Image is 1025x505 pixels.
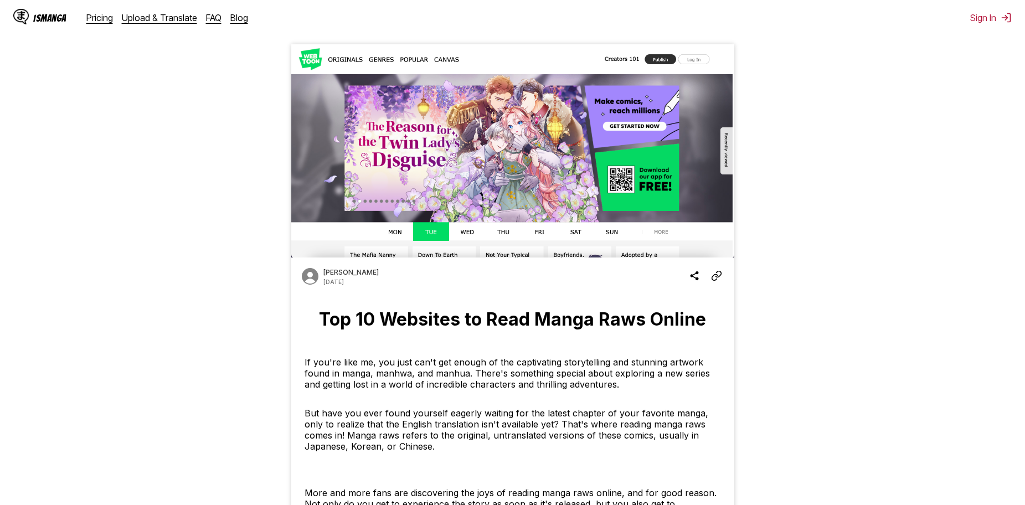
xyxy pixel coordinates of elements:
p: Author [323,268,379,276]
img: Share blog [689,269,700,282]
a: IsManga LogoIsManga [13,9,86,27]
div: IsManga [33,13,66,23]
img: Cover [291,44,734,257]
a: Upload & Translate [122,12,197,23]
img: Sign out [1001,12,1012,23]
img: Copy Article Link [711,269,722,282]
img: Author avatar [300,266,320,286]
button: Sign In [970,12,1012,23]
p: Date published [323,279,344,285]
p: If you're like me, you just can't get enough of the captivating storytelling and stunning artwork... [305,357,721,390]
img: IsManga Logo [13,9,29,24]
p: But have you ever found yourself eagerly waiting for the latest chapter of your favorite manga, o... [305,408,721,452]
h1: Top 10 Websites to Read Manga Raws Online [300,308,725,330]
a: FAQ [206,12,222,23]
a: Pricing [86,12,113,23]
a: Blog [230,12,248,23]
